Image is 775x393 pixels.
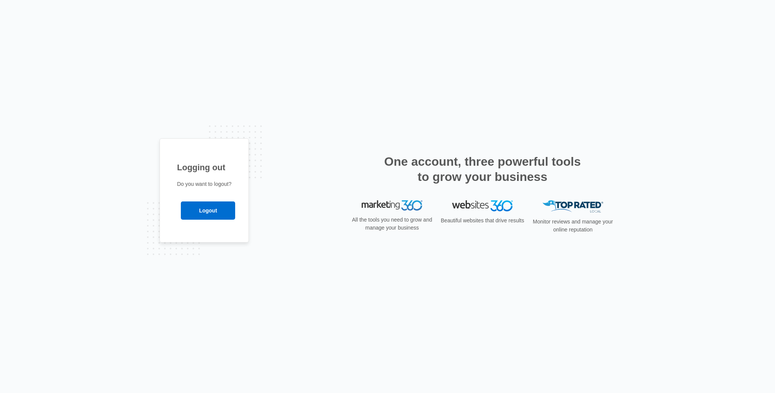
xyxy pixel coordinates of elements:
[177,180,231,188] p: Do you want to logout?
[350,216,435,232] p: All the tools you need to grow and manage your business
[362,200,422,211] img: Marketing 360
[181,201,235,220] input: Logout
[530,218,615,234] p: Monitor reviews and manage your online reputation
[177,161,231,174] h1: Logging out
[440,217,525,225] p: Beautiful websites that drive results
[452,200,513,211] img: Websites 360
[382,154,583,184] h2: One account, three powerful tools to grow your business
[542,200,603,213] img: Top Rated Local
